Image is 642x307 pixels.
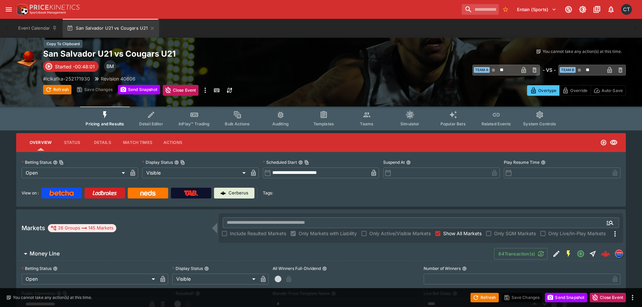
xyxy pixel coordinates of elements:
button: Override [559,85,590,96]
button: Send Snapshot [118,85,160,94]
button: Play Resume Time [541,160,546,165]
span: Bulk Actions [225,121,250,126]
label: Tags: [263,188,273,198]
button: Overtype [527,85,559,96]
button: Copy To Clipboard [59,160,64,165]
button: Cameron Tarver [619,2,634,17]
label: View on : [22,188,39,198]
svg: More [611,230,619,238]
button: 64Transaction(s) [494,248,548,259]
button: more [201,85,209,96]
img: Ladbrokes [92,190,117,196]
p: Overtype [538,87,556,94]
div: Open [22,274,157,284]
p: Auto-Save [602,87,623,94]
div: Start From [527,85,626,96]
button: Select Tenant [513,4,560,15]
button: SGM Enabled [562,248,575,260]
div: lclkafka [615,250,623,258]
h2: Copy To Clipboard [43,49,335,59]
button: Connected to PK [562,3,575,16]
button: Refresh [470,293,499,302]
div: Event type filters [80,106,561,130]
p: Started -00:48:01 [55,63,95,70]
span: Include Resulted Markets [230,230,286,237]
p: Number of Winners [424,266,461,271]
div: Byron Monk [104,60,116,72]
button: Display Status [204,266,209,271]
p: Suspend At [383,159,405,165]
img: logo-cerberus--red.svg [601,249,610,258]
span: Show All Markets [443,230,482,237]
span: Only Live/In-Play Markets [548,230,606,237]
div: Open [22,167,127,178]
img: Betcha [50,190,74,196]
img: basketball.png [16,49,38,70]
button: Event Calendar [14,19,61,38]
img: Cerberus [220,190,226,196]
span: Simulator [400,121,419,126]
button: Number of Winners [462,266,467,271]
p: Display Status [142,159,173,165]
img: TabNZ [184,190,198,196]
span: Pricing and Results [86,121,124,126]
button: Documentation [591,3,603,16]
svg: Open [577,250,585,258]
div: 26 Groups 145 Markets [51,224,114,232]
button: open drawer [3,3,15,16]
button: Copy To Clipboard [304,160,309,165]
div: 68d88f02-6ed4-4be5-94e2-6897b554862d [601,249,610,258]
p: Scheduled Start [263,159,297,165]
button: All Winners Full-Dividend [322,266,327,271]
svg: Open [600,139,607,146]
h6: - VS - [543,66,556,73]
h5: Markets [22,224,45,232]
button: San Salvador U21 vs Cougars U21 [63,19,159,38]
img: Neds [140,190,155,196]
span: Only Markets with Liability [299,230,357,237]
p: Copy To Clipboard [43,75,90,82]
img: PriceKinetics [30,5,80,10]
div: Visible [172,274,258,284]
button: Notifications [605,3,617,16]
button: Close Event [590,293,626,302]
a: Cerberus [214,188,254,198]
button: No Bookmarks [500,4,511,15]
button: Auto-Save [590,85,626,96]
span: Teams [360,121,373,126]
button: Money Line [16,247,494,260]
span: Only Active/Visible Markets [369,230,431,237]
img: lclkafka [615,250,623,257]
button: Display StatusCopy To Clipboard [174,160,179,165]
button: Suspend At [406,160,411,165]
span: Related Events [482,121,511,126]
span: Team A [474,67,490,73]
span: Popular Bets [440,121,466,126]
p: You cannot take any action(s) at this time. [13,295,92,301]
span: Auditing [272,121,289,126]
p: Override [570,87,587,94]
button: Toggle light/dark mode [577,3,589,16]
button: Betting StatusCopy To Clipboard [53,160,58,165]
p: Cerberus [228,190,248,196]
button: Overview [24,134,57,151]
p: You cannot take any action(s) at this time. [543,49,622,55]
button: Scheduled StartCopy To Clipboard [298,160,303,165]
span: Team B [560,67,576,73]
p: Betting Status [22,159,52,165]
p: Betting Status [22,266,52,271]
button: Close Event [163,85,199,96]
svg: Visible [610,139,618,147]
span: Only SGM Markets [494,230,536,237]
span: Templates [313,121,334,126]
button: Edit Detail [550,248,562,260]
img: Sportsbook Management [30,11,66,14]
button: Status [57,134,87,151]
button: Open [604,217,616,229]
button: Refresh [43,85,71,94]
button: Betting Status [53,266,58,271]
div: Copy To Clipboard [44,40,83,48]
div: Visible [142,167,248,178]
span: InPlay™ Trading [179,121,210,126]
button: Copy To Clipboard [180,160,185,165]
